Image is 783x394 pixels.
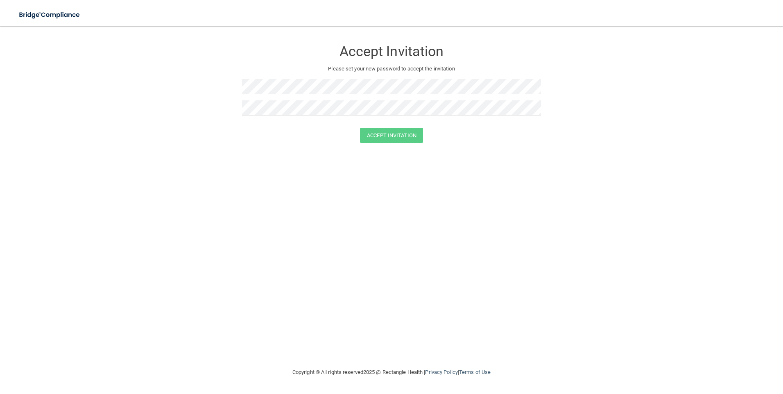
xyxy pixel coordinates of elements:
button: Accept Invitation [360,128,423,143]
img: bridge_compliance_login_screen.278c3ca4.svg [12,7,88,23]
div: Copyright © All rights reserved 2025 @ Rectangle Health | | [242,359,541,385]
a: Privacy Policy [425,369,457,375]
p: Please set your new password to accept the invitation [248,64,535,74]
a: Terms of Use [459,369,491,375]
h3: Accept Invitation [242,44,541,59]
